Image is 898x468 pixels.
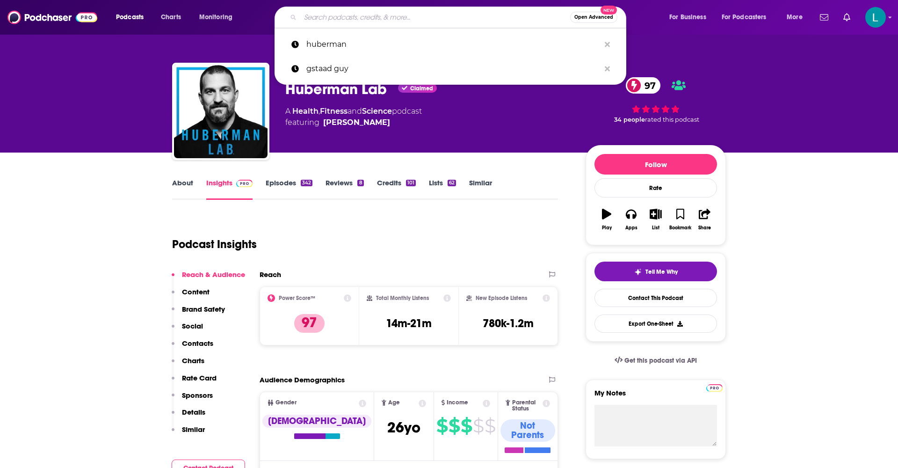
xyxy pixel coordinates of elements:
button: tell me why sparkleTell Me Why [594,262,717,281]
button: Social [172,322,203,339]
a: Dr. Andrew Huberman [323,117,390,128]
span: $ [449,418,460,433]
h1: Podcast Insights [172,237,257,251]
a: Science [362,107,392,116]
a: huberman [275,32,626,57]
button: Share [693,203,717,236]
button: Apps [619,203,643,236]
div: [DEMOGRAPHIC_DATA] [262,415,371,428]
span: Logged in as luca86468 [865,7,886,28]
span: Podcasts [116,11,144,24]
img: Huberman Lab [174,65,268,158]
div: 342 [301,180,312,186]
button: Details [172,408,205,425]
a: Health [292,107,319,116]
button: Bookmark [668,203,692,236]
span: , [319,107,320,116]
div: Play [602,225,612,231]
span: and [348,107,362,116]
button: Follow [594,154,717,175]
div: 101 [406,180,416,186]
div: Rate [594,178,717,197]
div: List [652,225,659,231]
p: Contacts [182,339,213,348]
span: Parental Status [512,400,541,412]
div: 62 [448,180,456,186]
a: gstaad guy [275,57,626,81]
span: 26 yo [387,418,420,437]
a: Fitness [320,107,348,116]
img: Podchaser Pro [706,384,723,392]
input: Search podcasts, credits, & more... [300,10,570,25]
button: List [644,203,668,236]
span: Gender [275,400,297,406]
a: Show notifications dropdown [816,9,832,25]
p: gstaad guy [306,57,600,81]
img: Podchaser Pro [236,180,253,187]
button: Play [594,203,619,236]
button: Charts [172,356,204,373]
span: Income [447,400,468,406]
div: Search podcasts, credits, & more... [283,7,635,28]
span: Charts [161,11,181,24]
span: 34 people [614,116,645,123]
h2: Reach [260,270,281,279]
a: Show notifications dropdown [840,9,854,25]
span: Claimed [410,86,433,91]
span: $ [436,418,448,433]
p: 97 [294,314,325,333]
label: My Notes [594,388,717,405]
a: Get this podcast via API [607,349,704,372]
p: Rate Card [182,373,217,382]
a: Episodes342 [266,178,312,200]
p: Charts [182,356,204,365]
span: Open Advanced [574,15,613,20]
div: Share [698,225,711,231]
img: tell me why sparkle [634,268,642,276]
span: rated this podcast [645,116,699,123]
button: open menu [780,10,814,25]
button: Similar [172,425,205,442]
button: Show profile menu [865,7,886,28]
p: Content [182,287,210,296]
a: Similar [469,178,492,200]
span: Tell Me Why [645,268,678,276]
span: More [787,11,803,24]
button: Export One-Sheet [594,314,717,333]
h3: 780k-1.2m [483,316,534,330]
p: Brand Safety [182,305,225,314]
a: Credits101 [377,178,416,200]
p: Reach & Audience [182,270,245,279]
a: Pro website [706,383,723,392]
p: Similar [182,425,205,434]
div: 8 [357,180,363,186]
h2: Power Score™ [279,295,315,301]
div: Not Parents [500,419,555,442]
p: Details [182,408,205,417]
h2: Total Monthly Listens [376,295,429,301]
button: open menu [109,10,156,25]
span: Get this podcast via API [624,357,697,365]
p: Social [182,322,203,330]
button: open menu [193,10,245,25]
button: Reach & Audience [172,270,245,287]
a: Charts [155,10,187,25]
span: $ [473,418,484,433]
span: Monitoring [199,11,232,24]
a: Lists62 [429,178,456,200]
a: InsightsPodchaser Pro [206,178,253,200]
h2: New Episode Listens [476,295,527,301]
div: Apps [625,225,637,231]
p: Sponsors [182,391,213,400]
a: Reviews8 [326,178,363,200]
span: Age [388,400,400,406]
button: open menu [716,10,780,25]
span: featuring [285,117,422,128]
button: Sponsors [172,391,213,408]
img: User Profile [865,7,886,28]
div: A podcast [285,106,422,128]
a: Contact This Podcast [594,289,717,307]
div: Bookmark [669,225,691,231]
span: For Business [669,11,706,24]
